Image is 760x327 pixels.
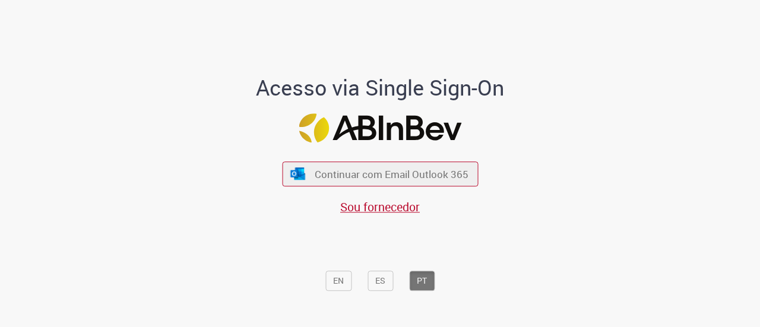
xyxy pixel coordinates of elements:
button: ícone Azure/Microsoft 360 Continuar com Email Outlook 365 [282,162,478,186]
img: Logo ABInBev [299,113,461,142]
img: ícone Azure/Microsoft 360 [290,167,306,180]
button: ES [368,271,393,291]
button: PT [409,271,435,291]
span: Continuar com Email Outlook 365 [315,167,468,181]
h1: Acesso via Single Sign-On [216,76,545,100]
a: Sou fornecedor [340,199,420,215]
button: EN [325,271,351,291]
